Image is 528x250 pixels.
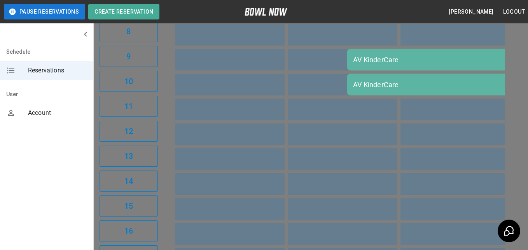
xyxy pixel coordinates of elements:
[28,66,87,75] span: Reservations
[124,225,133,237] h6: 16
[124,125,133,137] h6: 12
[28,108,87,118] span: Account
[446,5,497,19] button: [PERSON_NAME]
[124,175,133,187] h6: 14
[353,81,508,89] div: AV KinderCare
[124,75,133,88] h6: 10
[500,5,528,19] button: Logout
[124,150,133,162] h6: 13
[88,4,159,19] button: Create Reservation
[124,100,133,113] h6: 11
[4,4,85,19] button: Pause Reservations
[245,8,287,16] img: logo
[124,200,133,212] h6: 15
[126,25,131,38] h6: 8
[126,50,131,63] h6: 9
[353,56,508,64] div: AV KinderCare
